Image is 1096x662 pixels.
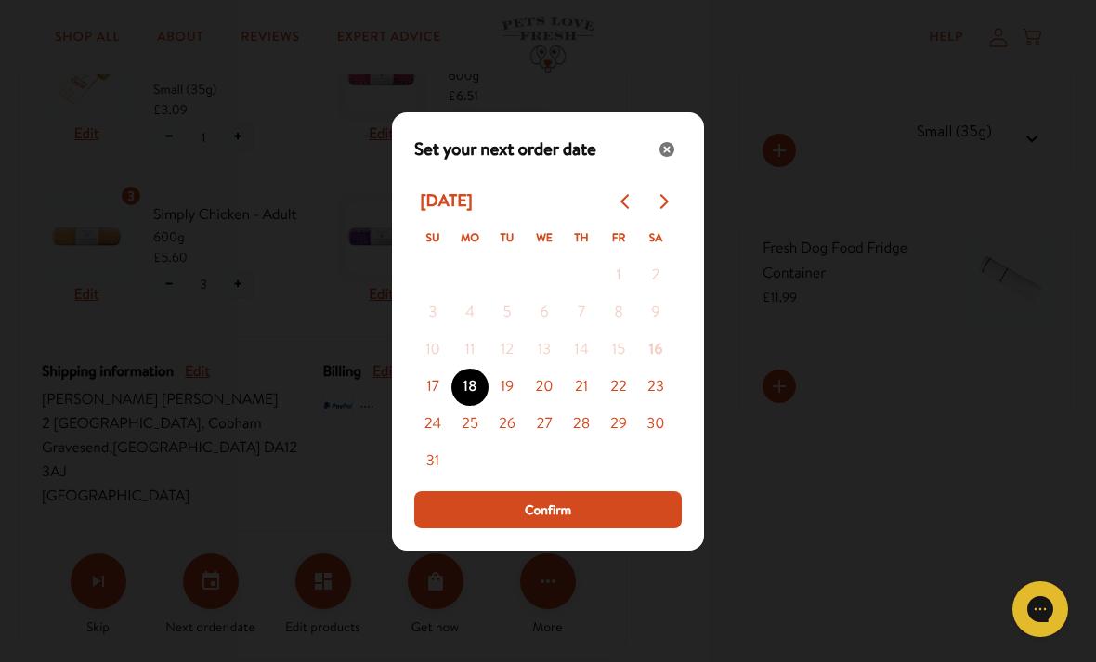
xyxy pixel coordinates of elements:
button: Process subscription date change [414,491,682,528]
button: 10 [414,331,451,369]
span: Set your next order date [414,136,596,162]
button: 27 [526,406,563,443]
button: 15 [600,331,637,369]
button: 13 [526,331,563,369]
button: 11 [451,331,489,369]
button: 1 [600,257,637,294]
button: 8 [600,294,637,331]
th: Wednesday [526,220,563,257]
button: 29 [600,406,637,443]
button: Go to previous month [607,183,645,220]
th: Saturday [637,220,674,257]
th: Sunday [414,220,451,257]
button: 5 [489,294,526,331]
button: 21 [563,369,600,406]
button: 3 [414,294,451,331]
span: Confirm [525,500,571,520]
th: Thursday [563,220,600,257]
button: 23 [637,369,674,406]
button: 26 [489,406,526,443]
th: Monday [451,220,489,257]
iframe: Gorgias live chat messenger [1003,575,1077,643]
button: 7 [563,294,600,331]
button: 16 [637,331,674,369]
button: 17 [414,369,451,406]
button: 22 [600,369,637,406]
button: 28 [563,406,600,443]
button: 6 [526,294,563,331]
button: 9 [637,294,674,331]
th: Tuesday [489,220,526,257]
button: 19 [489,369,526,406]
button: 4 [451,294,489,331]
th: Friday [600,220,637,257]
button: 12 [489,331,526,369]
button: Go to next month [645,183,682,220]
button: 24 [414,406,451,443]
button: 18 [451,369,489,406]
button: 20 [526,369,563,406]
div: [DATE] [414,185,478,217]
button: 2 [637,257,674,294]
button: 30 [637,406,674,443]
button: 14 [563,331,600,369]
button: 25 [451,406,489,443]
button: 31 [414,443,451,480]
button: Close [652,135,682,164]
